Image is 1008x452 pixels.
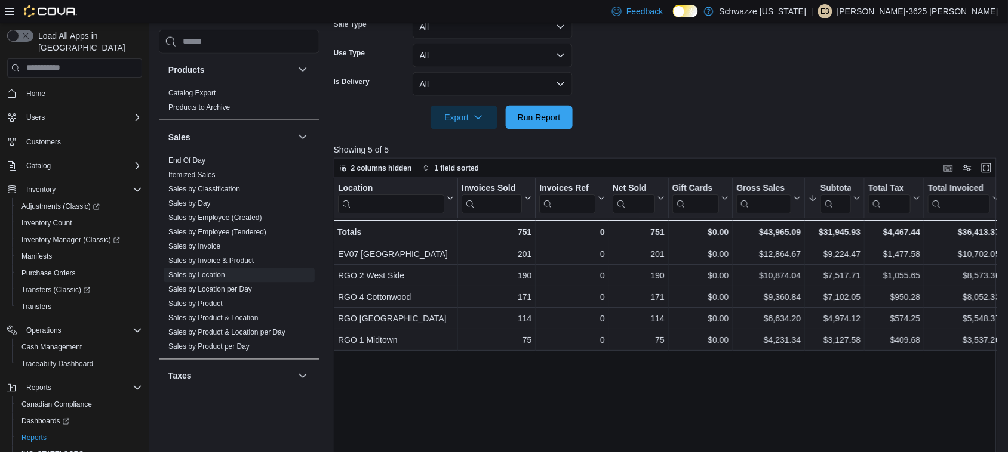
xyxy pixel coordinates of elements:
[168,343,250,351] a: Sales by Product per Day
[21,86,50,101] a: Home
[17,357,142,371] span: Traceabilty Dashboard
[820,182,851,194] div: Subtotal
[960,161,975,175] button: Display options
[672,311,729,326] div: $0.00
[21,110,142,125] span: Users
[17,340,87,354] a: Cash Management
[21,182,60,197] button: Inventory
[868,182,911,213] div: Total Tax
[418,161,484,175] button: 1 field sorted
[21,323,142,338] span: Operations
[17,249,57,264] a: Manifests
[338,311,454,326] div: RGO [GEOGRAPHIC_DATA]
[338,182,444,194] div: Location
[928,247,1000,261] div: $10,702.05
[21,400,92,409] span: Canadian Compliance
[672,182,720,213] div: Gift Card Sales
[12,429,147,446] button: Reports
[413,72,573,96] button: All
[868,290,920,304] div: $950.28
[334,48,365,58] label: Use Type
[539,268,604,283] div: 0
[821,4,830,18] span: E3
[928,182,990,213] div: Total Invoiced
[928,268,1000,283] div: $8,573.36
[17,266,81,280] a: Purchase Orders
[928,333,1000,347] div: $3,537.26
[168,314,259,323] span: Sales by Product & Location
[613,225,665,239] div: 751
[21,380,56,395] button: Reports
[168,131,190,143] h3: Sales
[17,414,74,428] a: Dashboards
[168,171,216,179] a: Itemized Sales
[12,396,147,413] button: Canadian Compliance
[12,413,147,429] a: Dashboards
[168,131,293,143] button: Sales
[17,283,95,297] a: Transfers (Classic)
[672,247,729,261] div: $0.00
[17,233,142,247] span: Inventory Manager (Classic)
[539,182,604,213] button: Invoices Ref
[159,86,319,120] div: Products
[338,290,454,304] div: RGO 4 Cottonwood
[506,106,573,129] button: Run Report
[613,247,665,261] div: 201
[2,157,147,174] button: Catalog
[338,268,454,283] div: RGO 2 West Side
[334,144,1003,156] p: Showing 5 of 5
[168,314,259,323] a: Sales by Product & Location
[21,110,50,125] button: Users
[21,359,93,369] span: Traceabilty Dashboard
[168,200,211,208] a: Sales by Day
[168,64,205,76] h3: Products
[334,161,417,175] button: 2 columns hidden
[613,311,665,326] div: 114
[17,266,142,280] span: Purchase Orders
[868,311,920,326] div: $574.25
[21,323,66,338] button: Operations
[26,89,45,98] span: Home
[168,199,211,209] span: Sales by Day
[168,228,266,237] span: Sales by Employee (Tendered)
[26,161,51,171] span: Catalog
[820,182,851,213] div: Subtotal
[21,182,142,197] span: Inventory
[818,4,832,18] div: Erica-3625 Reyes
[338,333,454,347] div: RGO 1 Midtown
[928,311,1000,326] div: $5,548.37
[296,130,310,144] button: Sales
[21,416,69,426] span: Dashboards
[2,109,147,126] button: Users
[159,154,319,359] div: Sales
[21,302,51,311] span: Transfers
[26,137,61,147] span: Customers
[168,104,230,112] a: Products to Archive
[168,213,262,223] span: Sales by Employee (Created)
[736,182,801,213] button: Gross Sales
[168,185,240,194] span: Sales by Classification
[809,333,861,347] div: $3,127.58
[613,182,655,194] div: Net Sold
[26,326,62,335] span: Operations
[736,247,801,261] div: $12,864.67
[168,370,192,382] h3: Taxes
[462,225,531,239] div: 751
[736,182,791,213] div: Gross Sales
[928,182,990,194] div: Total Invoiced
[168,64,293,76] button: Products
[33,30,142,54] span: Load All Apps in [GEOGRAPHIC_DATA]
[21,159,56,173] button: Catalog
[2,322,147,339] button: Operations
[338,247,454,261] div: EV07 [GEOGRAPHIC_DATA]
[868,247,920,261] div: $1,477.58
[539,225,604,239] div: 0
[539,247,604,261] div: 0
[296,369,310,383] button: Taxes
[17,431,51,445] a: Reports
[928,290,1000,304] div: $8,052.33
[168,89,216,98] a: Catalog Export
[868,225,920,239] div: $4,467.44
[168,370,293,382] button: Taxes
